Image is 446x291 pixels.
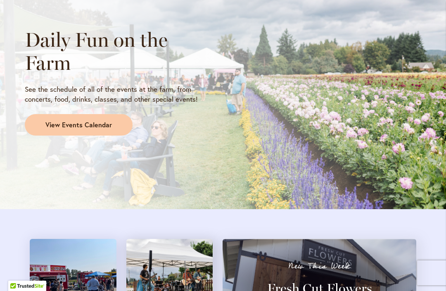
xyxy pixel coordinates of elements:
span: View Events Calendar [45,120,112,130]
p: See the schedule of all of the events at the farm, from concerts, food, drinks, classes, and othe... [25,84,216,104]
a: View Events Calendar [25,114,133,136]
h2: Daily Fun on the Farm [25,28,216,74]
